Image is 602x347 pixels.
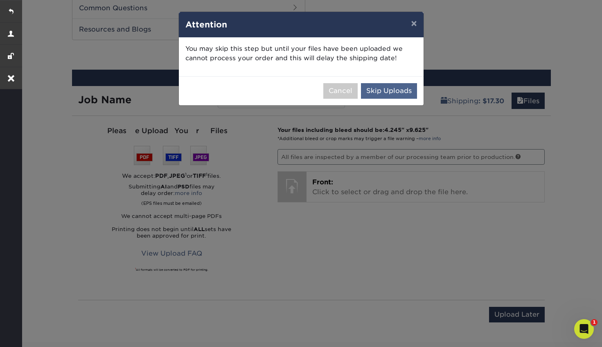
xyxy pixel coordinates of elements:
[185,44,417,63] p: You may skip this step but until your files have been uploaded we cannot process your order and t...
[591,319,597,326] span: 1
[323,83,358,99] button: Cancel
[361,83,417,99] button: Skip Uploads
[404,12,423,35] button: ×
[185,18,417,31] h4: Attention
[574,319,594,339] iframe: Intercom live chat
